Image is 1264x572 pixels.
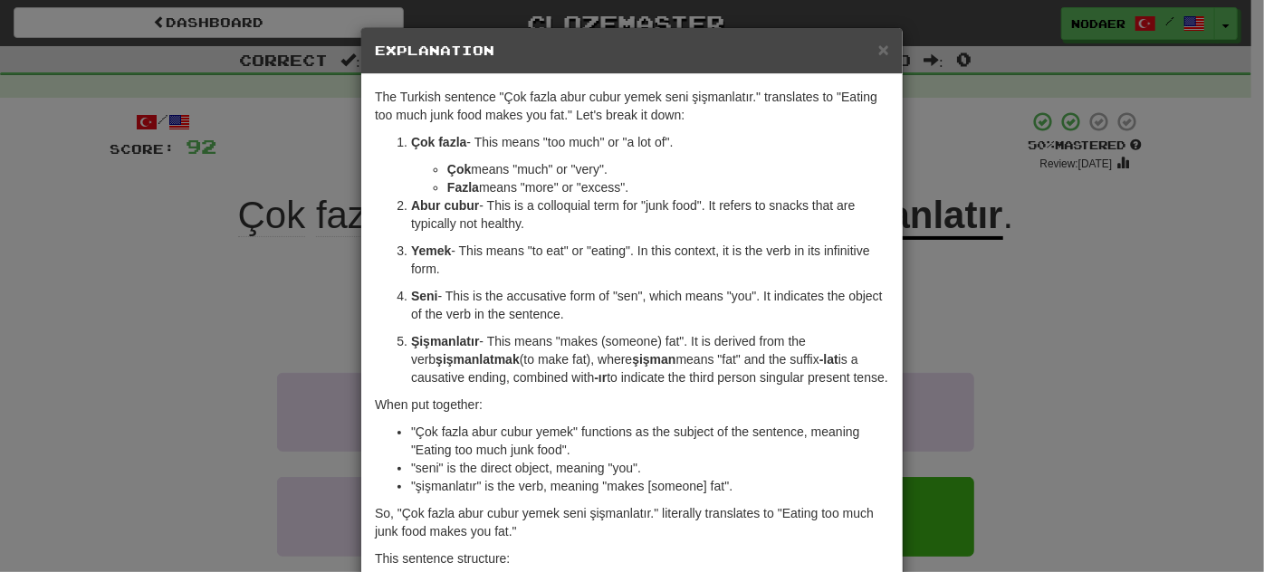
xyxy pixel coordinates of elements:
[632,352,675,367] strong: şişman
[375,549,889,567] p: This sentence structure:
[411,198,479,213] strong: Abur cubur
[411,477,889,495] li: "şişmanlatır" is the verb, meaning "makes [someone] fat".
[411,459,889,477] li: "seni" is the direct object, meaning "you".
[447,160,889,178] li: means "much" or "very".
[411,243,451,258] strong: Yemek
[375,504,889,540] p: So, "Çok fazla abur cubur yemek seni şişmanlatır." literally translates to "Eating too much junk ...
[375,88,889,124] p: The Turkish sentence "Çok fazla abur cubur yemek seni şişmanlatır." translates to "Eating too muc...
[411,289,438,303] strong: Seni
[411,332,889,386] p: - This means "makes (someone) fat". It is derived from the verb (to make fat), where means "fat" ...
[436,352,520,367] strong: şişmanlatmak
[411,287,889,323] p: - This is the accusative form of "sen", which means "you". It indicates the object of the verb in...
[411,242,889,278] p: - This means "to eat" or "eating". In this context, it is the verb in its infinitive form.
[375,42,889,60] h5: Explanation
[411,133,889,151] p: - This means "too much" or "a lot of".
[411,423,889,459] li: "Çok fazla abur cubur yemek" functions as the subject of the sentence, meaning "Eating too much j...
[411,135,466,149] strong: Çok fazla
[447,178,889,196] li: means "more" or "excess".
[594,370,607,385] strong: -ır
[411,196,889,233] p: - This is a colloquial term for "junk food". It refers to snacks that are typically not healthy.
[447,180,479,195] strong: Fazla
[878,39,889,60] span: ×
[819,352,838,367] strong: -lat
[447,162,471,176] strong: Çok
[411,334,479,348] strong: Şişmanlatır
[375,396,889,414] p: When put together:
[878,40,889,59] button: Close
